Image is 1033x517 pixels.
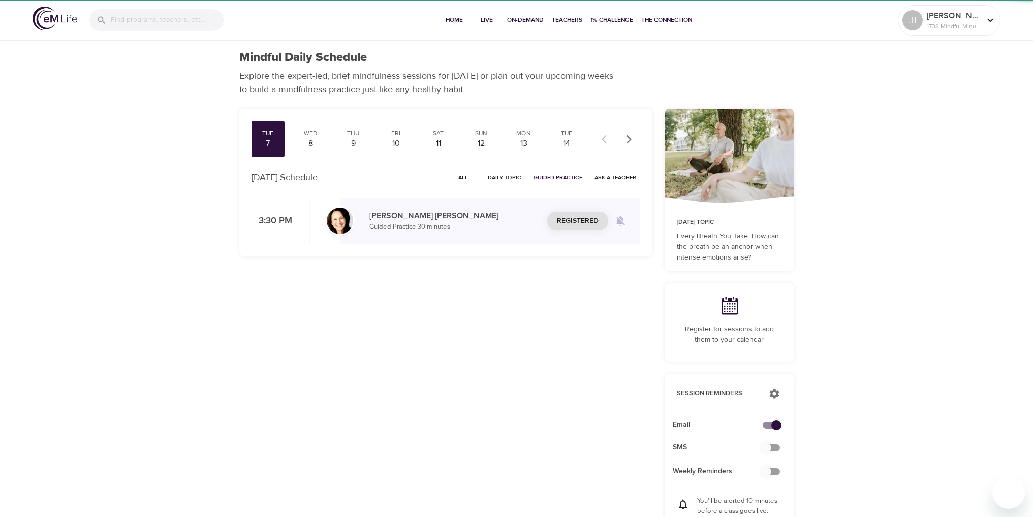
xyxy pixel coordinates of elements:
[554,129,579,138] div: Tue
[511,129,537,138] div: Mon
[511,138,537,149] div: 13
[673,419,770,430] span: Email
[547,212,608,231] button: Registered
[927,10,981,22] p: [PERSON_NAME]
[594,173,636,182] span: Ask a Teacher
[484,170,525,185] button: Daily Topic
[992,476,1025,509] iframe: Button to launch messaging window
[507,15,544,25] span: On-Demand
[468,138,494,149] div: 12
[369,222,539,232] p: Guided Practice · 30 minutes
[677,324,782,345] p: Register for sessions to add them to your calendar
[33,7,77,30] img: logo
[552,15,582,25] span: Teachers
[447,170,480,185] button: All
[475,15,499,25] span: Live
[426,129,451,138] div: Sat
[677,218,782,227] p: [DATE] Topic
[927,22,981,31] p: 1738 Mindful Minutes
[590,15,633,25] span: 1% Challenge
[426,138,451,149] div: 11
[327,208,353,234] img: Laurie_Weisman-min.jpg
[252,171,318,184] p: [DATE] Schedule
[442,15,466,25] span: Home
[673,442,770,453] span: SMS
[256,129,281,138] div: Tue
[340,138,366,149] div: 9
[111,9,224,31] input: Find programs, teachers, etc...
[451,173,476,182] span: All
[369,210,539,222] p: [PERSON_NAME] [PERSON_NAME]
[902,10,923,30] div: JI
[468,129,494,138] div: Sun
[677,389,759,399] p: Session Reminders
[298,129,323,138] div: Wed
[298,138,323,149] div: 8
[641,15,692,25] span: The Connection
[554,138,579,149] div: 14
[340,129,366,138] div: Thu
[383,138,409,149] div: 10
[590,170,640,185] button: Ask a Teacher
[697,496,782,516] p: You'll be alerted 10 minutes before a class goes live.
[488,173,521,182] span: Daily Topic
[608,209,633,233] span: Remind me when a class goes live every Tuesday at 3:30 PM
[252,214,292,228] p: 3:30 PM
[673,466,770,477] span: Weekly Reminders
[534,173,582,182] span: Guided Practice
[529,170,586,185] button: Guided Practice
[383,129,409,138] div: Fri
[239,69,620,96] p: Explore the expert-led, brief mindfulness sessions for [DATE] or plan out your upcoming weeks to ...
[256,138,281,149] div: 7
[677,231,782,263] p: Every Breath You Take: How can the breath be an anchor when intense emotions arise?
[557,215,599,228] span: Registered
[239,50,367,65] h1: Mindful Daily Schedule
